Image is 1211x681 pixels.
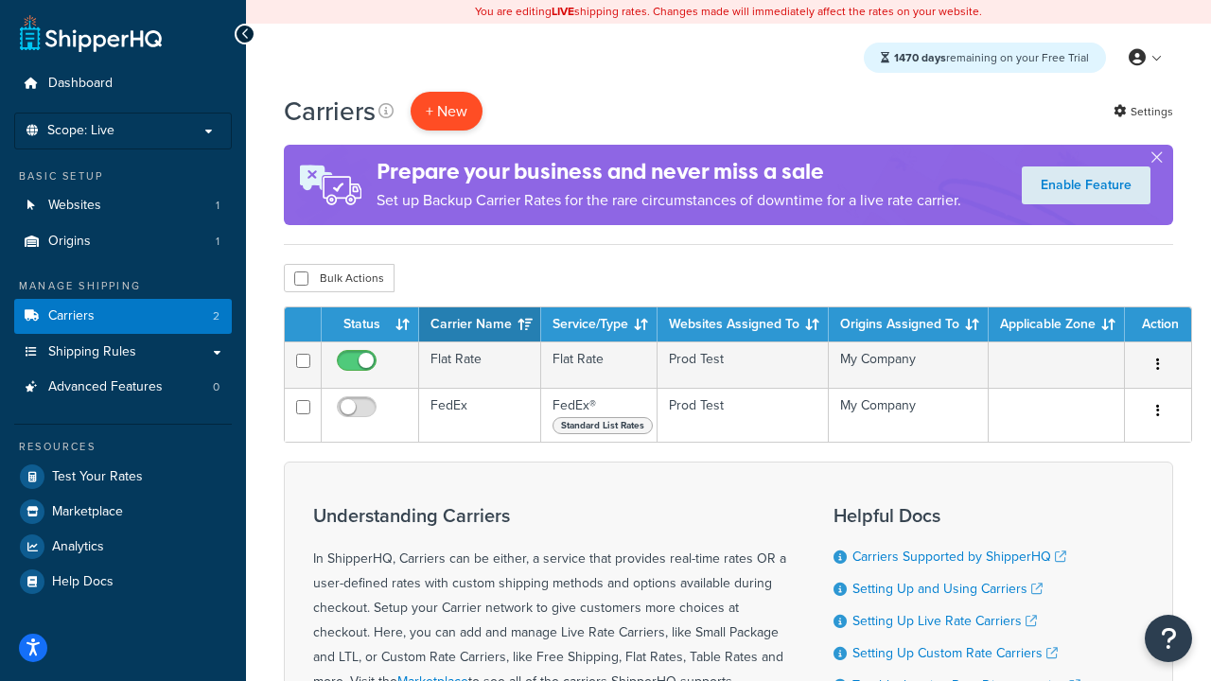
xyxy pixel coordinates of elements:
[14,565,232,599] a: Help Docs
[20,14,162,52] a: ShipperHQ Home
[14,188,232,223] a: Websites 1
[48,308,95,324] span: Carriers
[852,547,1066,567] a: Carriers Supported by ShipperHQ
[541,307,658,341] th: Service/Type: activate to sort column ascending
[322,307,419,341] th: Status: activate to sort column ascending
[14,370,232,405] a: Advanced Features 0
[419,307,541,341] th: Carrier Name: activate to sort column ascending
[52,539,104,555] span: Analytics
[658,307,829,341] th: Websites Assigned To: activate to sort column ascending
[829,388,989,442] td: My Company
[48,198,101,214] span: Websites
[48,76,113,92] span: Dashboard
[989,307,1125,341] th: Applicable Zone: activate to sort column ascending
[52,574,114,590] span: Help Docs
[313,505,786,526] h3: Understanding Carriers
[411,92,483,131] button: + New
[14,335,232,370] a: Shipping Rules
[14,299,232,334] li: Carriers
[14,278,232,294] div: Manage Shipping
[834,505,1080,526] h3: Helpful Docs
[864,43,1106,73] div: remaining on your Free Trial
[14,224,232,259] li: Origins
[14,370,232,405] li: Advanced Features
[14,530,232,564] a: Analytics
[284,264,395,292] button: Bulk Actions
[377,187,961,214] p: Set up Backup Carrier Rates for the rare circumstances of downtime for a live rate carrier.
[419,341,541,388] td: Flat Rate
[419,388,541,442] td: FedEx
[852,579,1043,599] a: Setting Up and Using Carriers
[14,224,232,259] a: Origins 1
[541,388,658,442] td: FedEx®
[658,341,829,388] td: Prod Test
[1114,98,1173,125] a: Settings
[52,469,143,485] span: Test Your Rates
[553,417,653,434] span: Standard List Rates
[216,234,219,250] span: 1
[1145,615,1192,662] button: Open Resource Center
[829,341,989,388] td: My Company
[48,234,91,250] span: Origins
[216,198,219,214] span: 1
[14,66,232,101] a: Dashboard
[1022,166,1150,204] a: Enable Feature
[852,611,1037,631] a: Setting Up Live Rate Carriers
[1125,307,1191,341] th: Action
[14,299,232,334] a: Carriers 2
[829,307,989,341] th: Origins Assigned To: activate to sort column ascending
[852,643,1058,663] a: Setting Up Custom Rate Carriers
[541,341,658,388] td: Flat Rate
[213,379,219,395] span: 0
[14,168,232,184] div: Basic Setup
[14,439,232,455] div: Resources
[658,388,829,442] td: Prod Test
[894,49,946,66] strong: 1470 days
[14,188,232,223] li: Websites
[14,495,232,529] a: Marketplace
[52,504,123,520] span: Marketplace
[284,145,377,225] img: ad-rules-rateshop-fe6ec290ccb7230408bd80ed9643f0289d75e0ffd9eb532fc0e269fcd187b520.png
[48,344,136,360] span: Shipping Rules
[14,460,232,494] a: Test Your Rates
[552,3,574,20] b: LIVE
[47,123,114,139] span: Scope: Live
[284,93,376,130] h1: Carriers
[48,379,163,395] span: Advanced Features
[213,308,219,324] span: 2
[377,156,961,187] h4: Prepare your business and never miss a sale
